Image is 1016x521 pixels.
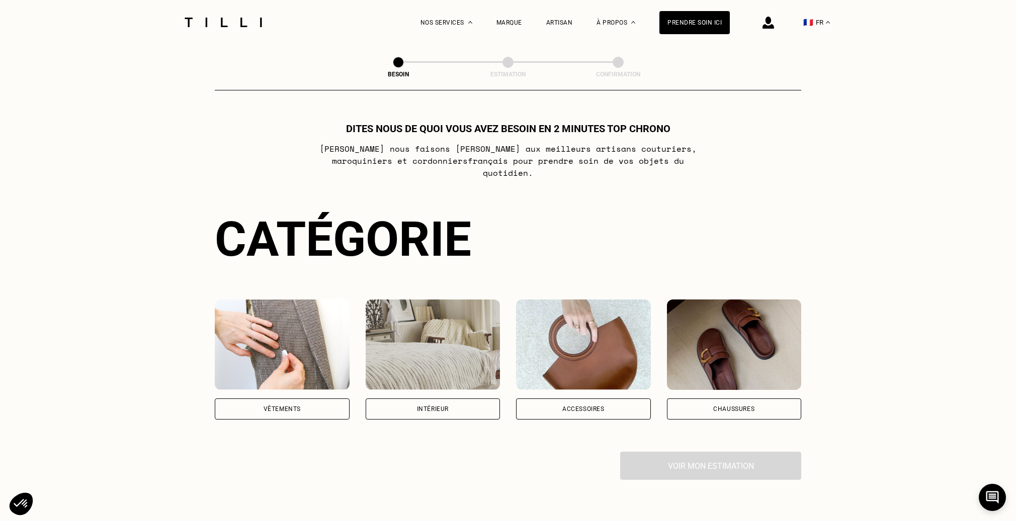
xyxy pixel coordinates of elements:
div: Intérieur [417,406,449,412]
div: Chaussures [713,406,754,412]
span: 🇫🇷 [803,18,813,27]
a: Prendre soin ici [659,11,730,34]
img: Intérieur [366,299,500,390]
a: Artisan [546,19,573,26]
img: Vêtements [215,299,350,390]
img: icône connexion [763,17,774,29]
div: Confirmation [568,71,668,78]
img: Chaussures [667,299,802,390]
img: Logo du service de couturière Tilli [181,18,266,27]
img: menu déroulant [826,21,830,24]
p: [PERSON_NAME] nous faisons [PERSON_NAME] aux meilleurs artisans couturiers , maroquiniers et cord... [309,143,708,179]
div: Accessoires [562,406,605,412]
h1: Dites nous de quoi vous avez besoin en 2 minutes top chrono [346,123,670,135]
div: Catégorie [215,211,801,267]
img: Accessoires [516,299,651,390]
div: Vêtements [264,406,301,412]
img: Menu déroulant [468,21,472,24]
div: Besoin [348,71,449,78]
a: Marque [496,19,522,26]
img: Menu déroulant à propos [631,21,635,24]
div: Estimation [458,71,558,78]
